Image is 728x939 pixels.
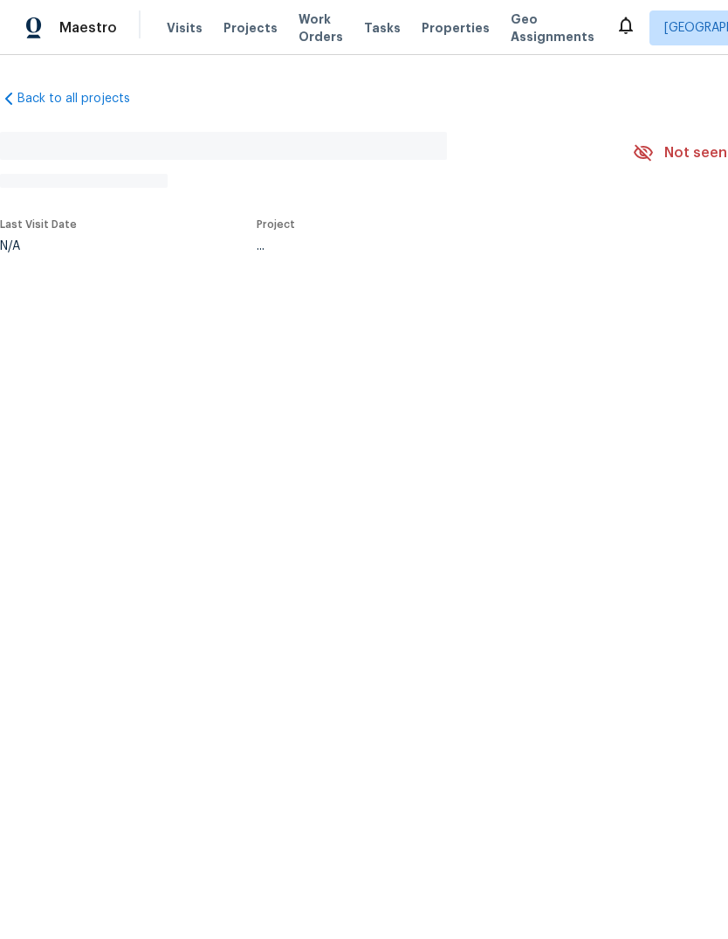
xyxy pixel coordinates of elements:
[422,19,490,37] span: Properties
[364,22,401,34] span: Tasks
[257,219,295,230] span: Project
[223,19,278,37] span: Projects
[257,240,592,252] div: ...
[299,10,343,45] span: Work Orders
[167,19,203,37] span: Visits
[59,19,117,37] span: Maestro
[511,10,594,45] span: Geo Assignments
